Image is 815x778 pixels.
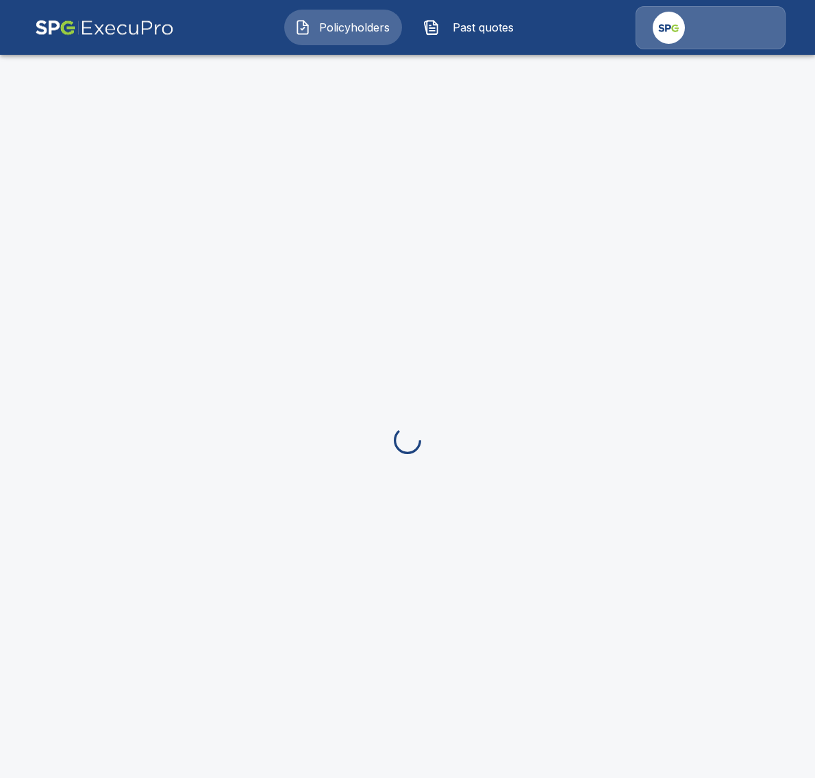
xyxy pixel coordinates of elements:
[445,19,521,36] span: Past quotes
[636,6,786,49] a: Agency Icon
[294,19,311,36] img: Policyholders Icon
[423,19,440,36] img: Past quotes Icon
[35,6,174,49] img: AA Logo
[284,10,402,45] button: Policyholders IconPolicyholders
[316,19,392,36] span: Policyholders
[413,10,531,45] button: Past quotes IconPast quotes
[653,12,685,44] img: Agency Icon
